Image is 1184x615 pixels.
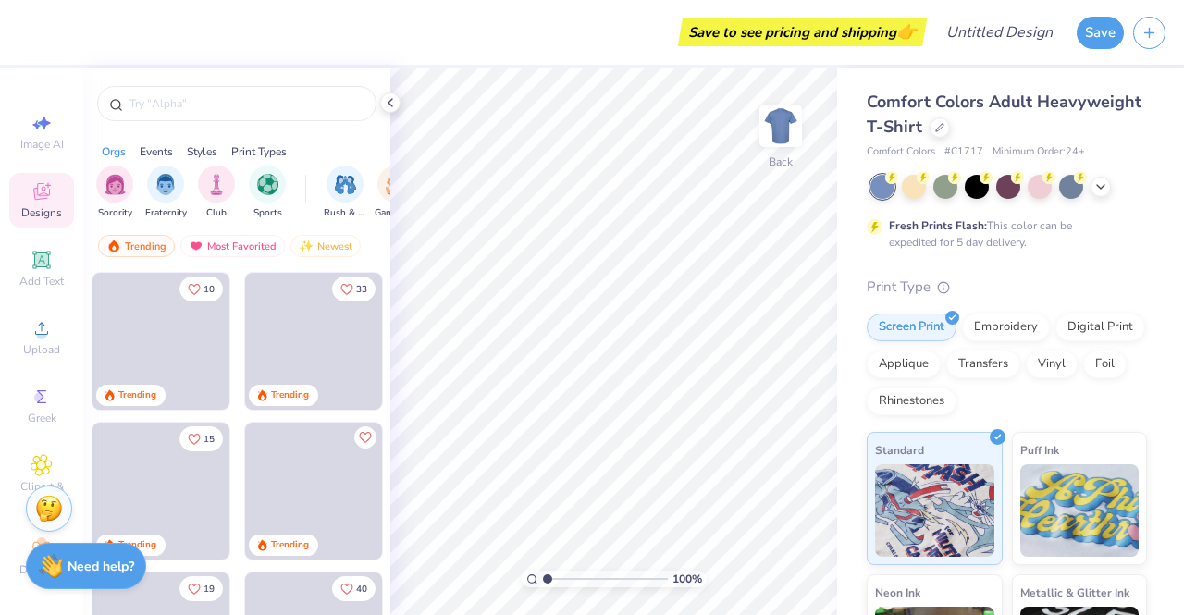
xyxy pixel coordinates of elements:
div: Styles [187,143,217,160]
button: Like [332,277,376,301]
input: Untitled Design [931,14,1067,51]
div: Orgs [102,143,126,160]
span: Game Day [375,206,417,220]
span: # C1717 [944,144,983,160]
span: Fraternity [145,206,187,220]
div: filter for Game Day [375,166,417,220]
span: Puff Ink [1020,440,1059,460]
div: Transfers [946,351,1020,378]
div: Most Favorited [180,235,285,257]
span: 40 [356,584,367,594]
span: Neon Ink [875,583,920,602]
img: Standard [875,464,994,557]
div: filter for Club [198,166,235,220]
span: Metallic & Glitter Ink [1020,583,1129,602]
img: Rush & Bid Image [335,174,356,195]
div: Trending [118,538,156,552]
span: Greek [28,411,56,425]
div: Trending [271,538,309,552]
div: Back [769,154,793,170]
img: Club Image [206,174,227,195]
span: Sorority [98,206,132,220]
button: Save [1077,17,1124,49]
div: Screen Print [867,314,956,341]
button: Like [179,277,223,301]
div: Trending [118,388,156,402]
div: filter for Sports [249,166,286,220]
span: 100 % [672,571,702,587]
span: 👉 [896,20,917,43]
span: Decorate [19,562,64,577]
span: Standard [875,440,924,460]
div: Rhinestones [867,387,956,415]
div: Events [140,143,173,160]
div: Digital Print [1055,314,1145,341]
button: Like [332,576,376,601]
span: Comfort Colors [867,144,935,160]
img: Back [762,107,799,144]
button: filter button [145,166,187,220]
button: filter button [249,166,286,220]
div: filter for Rush & Bid [324,166,366,220]
button: filter button [375,166,417,220]
div: This color can be expedited for 5 day delivery. [889,217,1116,251]
span: Image AI [20,137,64,152]
button: Like [354,426,376,449]
button: Like [179,426,223,451]
img: Sorority Image [105,174,126,195]
img: Game Day Image [386,174,407,195]
span: Designs [21,205,62,220]
span: 15 [203,435,215,444]
div: Print Types [231,143,287,160]
button: filter button [96,166,133,220]
button: Like [179,576,223,601]
span: Add Text [19,274,64,289]
span: 33 [356,285,367,294]
span: Minimum Order: 24 + [993,144,1085,160]
div: filter for Fraternity [145,166,187,220]
div: Applique [867,351,941,378]
strong: Fresh Prints Flash: [889,218,987,233]
span: Sports [253,206,282,220]
div: filter for Sorority [96,166,133,220]
img: most_fav.gif [189,240,203,252]
div: Trending [98,235,175,257]
div: Trending [271,388,309,402]
button: filter button [324,166,366,220]
div: Vinyl [1026,351,1078,378]
input: Try "Alpha" [128,94,364,113]
div: Newest [290,235,361,257]
div: Foil [1083,351,1127,378]
button: filter button [198,166,235,220]
strong: Need help? [68,558,134,575]
span: 19 [203,584,215,594]
img: Sports Image [257,174,278,195]
div: Print Type [867,277,1147,298]
img: Fraternity Image [155,174,176,195]
div: Embroidery [962,314,1050,341]
span: Upload [23,342,60,357]
span: Comfort Colors Adult Heavyweight T-Shirt [867,91,1141,138]
img: Puff Ink [1020,464,1140,557]
span: Club [206,206,227,220]
img: Newest.gif [299,240,314,252]
img: trending.gif [106,240,121,252]
div: Save to see pricing and shipping [683,18,922,46]
span: Clipart & logos [9,479,74,509]
span: 10 [203,285,215,294]
span: Rush & Bid [324,206,366,220]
